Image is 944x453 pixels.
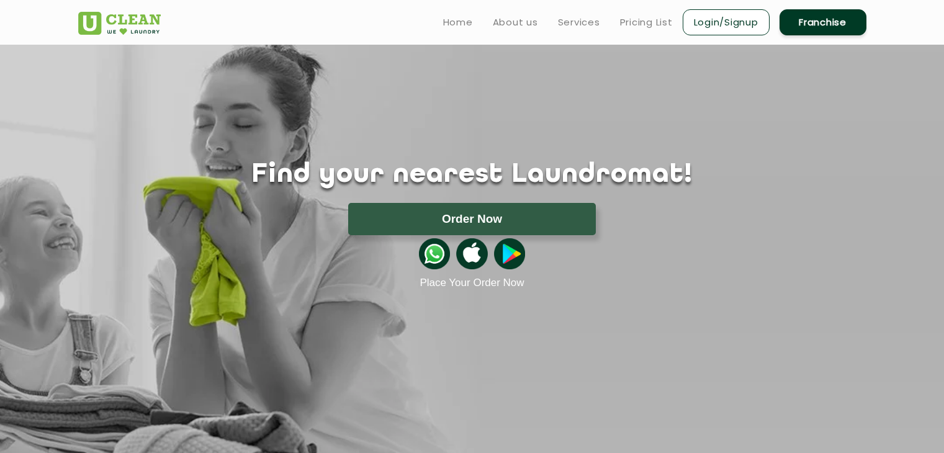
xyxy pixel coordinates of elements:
img: whatsappicon.png [419,238,450,269]
button: Order Now [348,203,596,235]
a: Home [443,15,473,30]
img: apple-icon.png [456,238,487,269]
img: playstoreicon.png [494,238,525,269]
h1: Find your nearest Laundromat! [69,159,876,191]
a: About us [493,15,538,30]
a: Pricing List [620,15,673,30]
a: Login/Signup [683,9,770,35]
img: UClean Laundry and Dry Cleaning [78,12,161,35]
a: Franchise [780,9,866,35]
a: Services [558,15,600,30]
a: Place Your Order Now [420,277,524,289]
